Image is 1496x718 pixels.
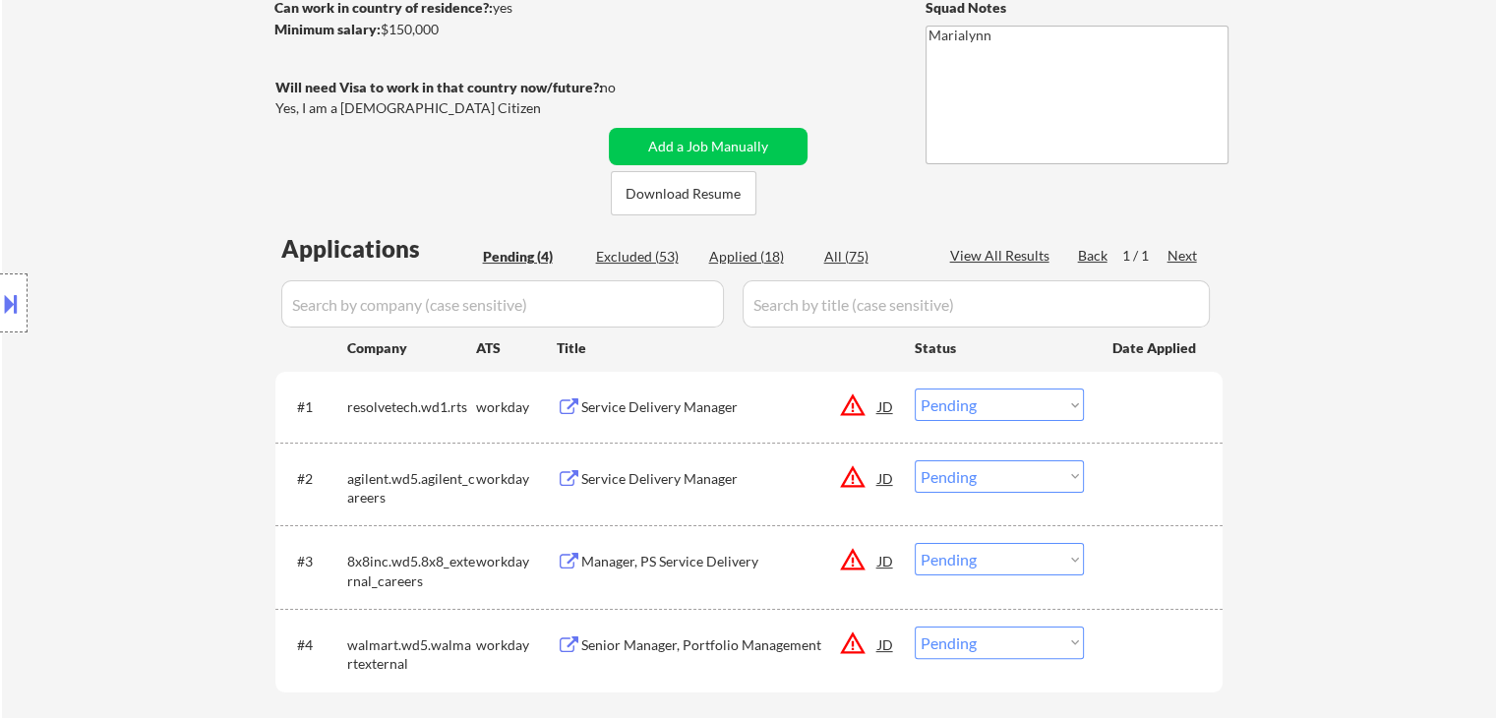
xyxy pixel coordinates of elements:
div: 8x8inc.wd5.8x8_external_careers [347,552,476,590]
button: Download Resume [611,171,756,215]
div: Manager, PS Service Delivery [581,552,878,571]
div: $150,000 [274,20,602,39]
input: Search by title (case sensitive) [743,280,1210,328]
div: #4 [297,635,331,655]
div: workday [476,552,557,571]
div: workday [476,635,557,655]
div: JD [876,627,896,662]
div: Senior Manager, Portfolio Management [581,635,878,655]
div: Title [557,338,896,358]
div: Yes, I am a [DEMOGRAPHIC_DATA] Citizen [275,98,608,118]
strong: Minimum salary: [274,21,381,37]
div: Applications [281,237,476,261]
button: warning_amber [839,463,867,491]
div: resolvetech.wd1.rts [347,397,476,417]
strong: Will need Visa to work in that country now/future?: [275,79,603,95]
input: Search by company (case sensitive) [281,280,724,328]
div: workday [476,397,557,417]
div: ATS [476,338,557,358]
div: Date Applied [1112,338,1199,358]
div: Company [347,338,476,358]
button: warning_amber [839,546,867,573]
div: JD [876,389,896,424]
button: warning_amber [839,391,867,419]
div: Back [1078,246,1109,266]
div: walmart.wd5.walmartexternal [347,635,476,674]
div: Status [915,329,1084,365]
div: workday [476,469,557,489]
div: Next [1167,246,1199,266]
div: JD [876,460,896,496]
div: no [600,78,656,97]
div: Excluded (53) [596,247,694,267]
div: JD [876,543,896,578]
div: Applied (18) [709,247,808,267]
div: 1 / 1 [1122,246,1167,266]
div: Pending (4) [483,247,581,267]
button: Add a Job Manually [609,128,808,165]
div: agilent.wd5.agilent_careers [347,469,476,508]
div: Service Delivery Manager [581,469,878,489]
button: warning_amber [839,629,867,657]
div: #3 [297,552,331,571]
div: View All Results [950,246,1055,266]
div: All (75) [824,247,923,267]
div: Service Delivery Manager [581,397,878,417]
